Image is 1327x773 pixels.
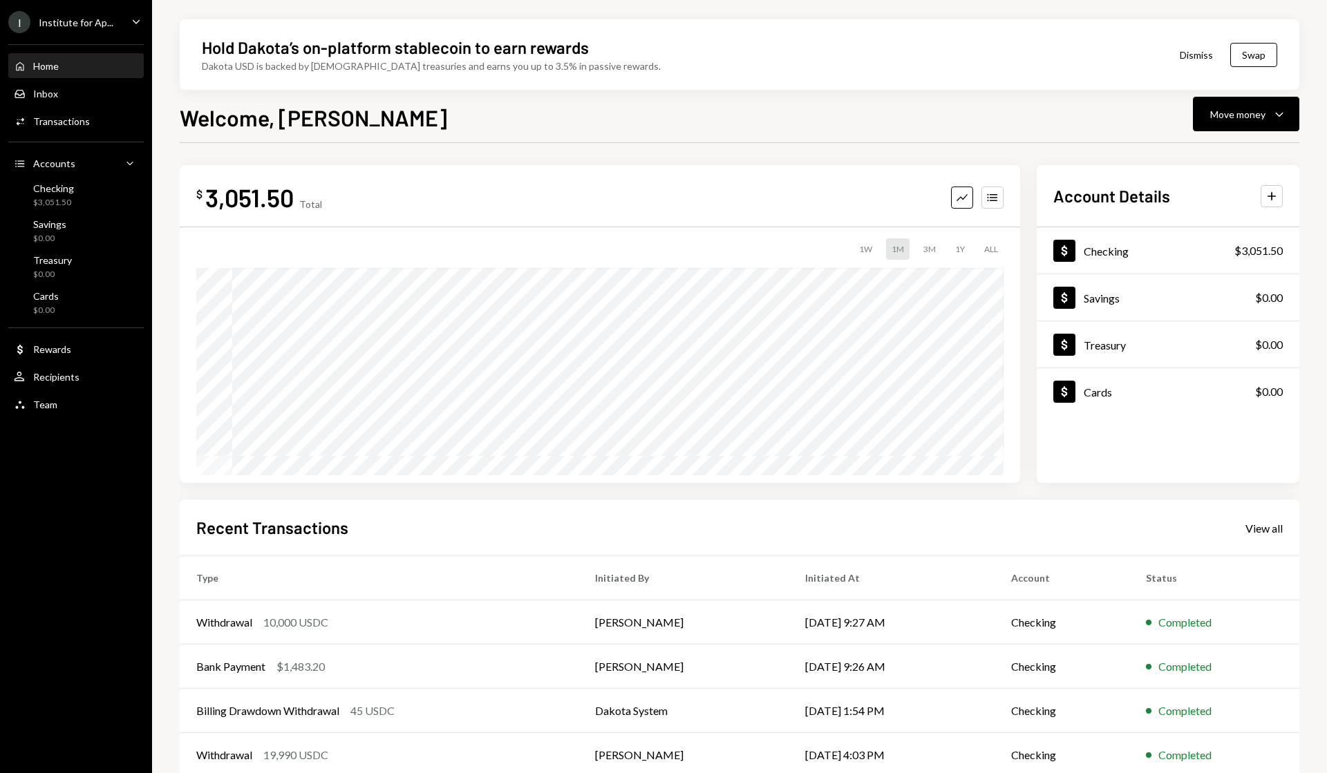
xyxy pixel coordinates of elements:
h2: Recent Transactions [196,516,348,539]
td: [DATE] 9:26 AM [789,645,995,689]
td: [DATE] 9:27 AM [789,600,995,645]
div: Accounts [33,158,75,169]
a: Cards$0.00 [1037,368,1299,414]
div: Billing Drawdown Withdrawal [196,703,339,719]
a: Checking$3,051.50 [1037,227,1299,274]
div: Completed [1158,703,1212,719]
div: 19,990 USDC [263,747,328,763]
h1: Welcome, [PERSON_NAME] [180,104,447,131]
a: Team [8,392,144,417]
div: 1Y [950,238,970,260]
div: $0.00 [33,269,72,280]
th: Initiated At [789,556,995,600]
div: $3,051.50 [1234,242,1283,259]
a: Inbox [8,81,144,106]
div: I [8,11,30,33]
div: $0.00 [1255,336,1283,353]
a: View all [1245,520,1283,535]
a: Recipients [8,364,144,389]
div: $ [196,187,203,201]
div: $0.00 [1255,289,1283,306]
div: Checking [1084,245,1129,258]
th: Type [180,556,578,600]
a: Treasury$0.00 [1037,321,1299,368]
div: Completed [1158,614,1212,631]
a: Transactions [8,108,144,133]
div: Bank Payment [196,658,265,675]
td: Dakota System [578,689,788,733]
div: 1W [854,238,878,260]
button: Move money [1193,97,1299,131]
div: 3,051.50 [205,182,294,213]
div: Total [299,198,322,210]
td: Checking [995,600,1129,645]
div: Recipients [33,371,79,383]
div: Hold Dakota’s on-platform stablecoin to earn rewards [202,36,589,59]
td: [DATE] 1:54 PM [789,689,995,733]
th: Status [1129,556,1299,600]
h2: Account Details [1053,184,1170,207]
a: Rewards [8,336,144,361]
div: Home [33,60,59,72]
div: Treasury [33,254,72,266]
div: Cards [33,290,59,302]
div: Team [33,399,57,410]
div: $0.00 [1255,383,1283,400]
a: Cards$0.00 [8,286,144,319]
div: View all [1245,522,1283,535]
div: 1M [886,238,910,260]
div: ALL [979,238,1004,260]
div: $1,483.20 [276,658,325,675]
div: Rewards [33,343,71,355]
td: [PERSON_NAME] [578,645,788,689]
div: Withdrawal [196,614,252,631]
div: Institute for Ap... [39,17,113,28]
th: Initiated By [578,556,788,600]
a: Savings$0.00 [1037,274,1299,321]
div: Transactions [33,115,90,127]
div: $0.00 [33,233,66,245]
div: Savings [1084,292,1120,305]
a: Home [8,53,144,78]
div: Dakota USD is backed by [DEMOGRAPHIC_DATA] treasuries and earns you up to 3.5% in passive rewards. [202,59,661,73]
a: Accounts [8,151,144,175]
td: [PERSON_NAME] [578,600,788,645]
td: Checking [995,645,1129,689]
div: 3M [918,238,941,260]
div: Completed [1158,747,1212,763]
div: Move money [1210,107,1265,122]
div: Treasury [1084,338,1126,352]
a: Treasury$0.00 [8,250,144,283]
div: Inbox [33,88,58,99]
button: Dismiss [1163,39,1230,71]
div: Completed [1158,658,1212,675]
a: Checking$3,051.50 [8,178,144,211]
div: Savings [33,218,66,230]
div: Cards [1084,385,1112,399]
div: $0.00 [33,305,59,316]
a: Savings$0.00 [8,214,144,247]
th: Account [995,556,1129,600]
div: $3,051.50 [33,197,74,209]
div: 10,000 USDC [263,614,328,631]
div: Checking [33,182,74,194]
td: Checking [995,689,1129,733]
div: Withdrawal [196,747,252,763]
div: 45 USDC [350,703,395,719]
button: Swap [1230,43,1277,67]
